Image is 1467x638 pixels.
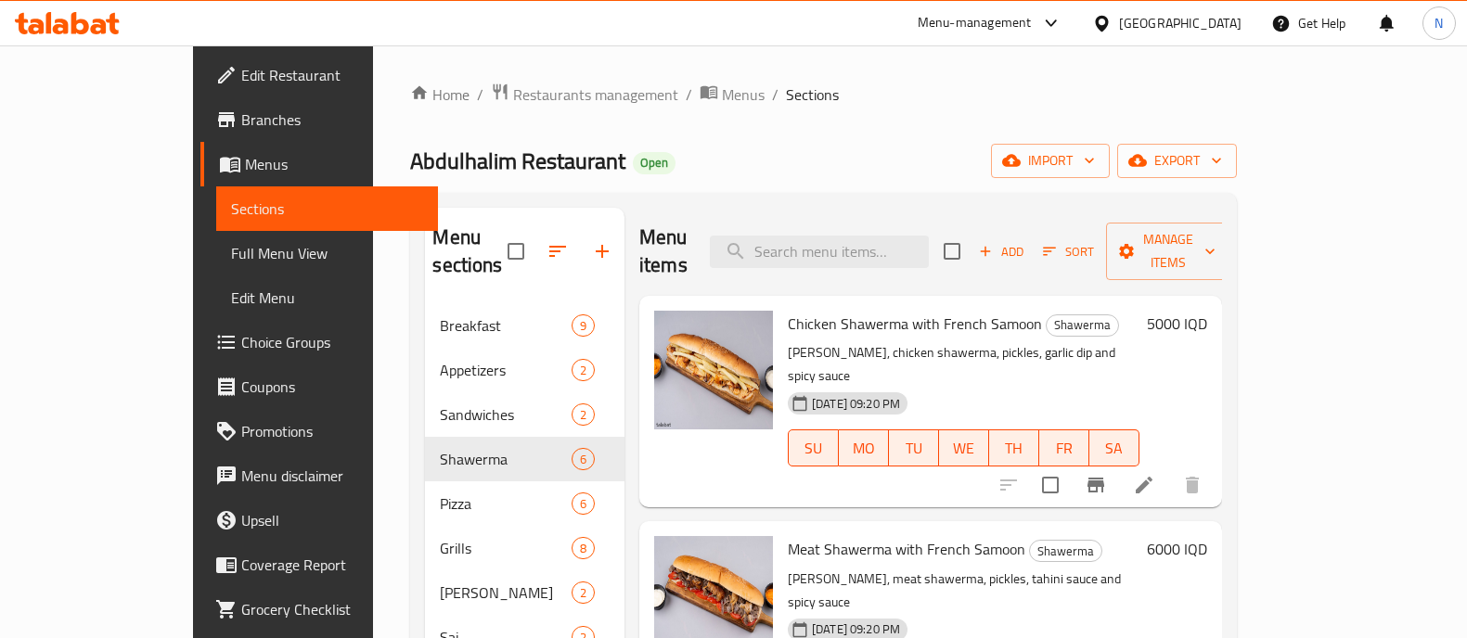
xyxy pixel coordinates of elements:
span: Pizza [440,492,571,515]
li: / [686,83,692,106]
button: SU [788,429,839,466]
a: Upsell [200,498,438,542]
div: Pizza6 [425,481,624,526]
div: [PERSON_NAME]2 [425,570,624,615]
span: Breakfast [440,314,571,337]
span: Menu disclaimer [241,465,423,487]
span: Add [976,241,1026,262]
a: Menus [200,142,438,186]
a: Menus [700,83,765,107]
button: SA [1089,429,1139,466]
div: Sandwiches2 [425,392,624,437]
span: Grocery Checklist [241,598,423,620]
div: Menu-management [918,12,1032,34]
span: TH [997,435,1032,462]
span: Shawerma [440,448,571,470]
span: Shawerma [1030,541,1101,562]
h2: Menu items [639,223,688,279]
a: Sections [216,186,438,231]
span: 2 [573,584,594,602]
div: items [572,581,595,604]
a: Branches [200,97,438,142]
span: MO [846,435,881,462]
button: import [991,144,1110,178]
span: Menus [245,153,423,175]
span: Restaurants management [513,83,678,106]
span: TU [896,435,932,462]
span: Appetizers [440,359,571,381]
a: Edit Menu [216,275,438,320]
span: FR [1047,435,1082,462]
span: Edit Restaurant [241,64,423,86]
span: WE [946,435,982,462]
div: items [572,537,595,559]
div: Shawerma [1029,540,1102,562]
span: Grills [440,537,571,559]
button: delete [1170,463,1215,507]
span: Select section [933,232,972,271]
p: [PERSON_NAME], meat shawerma, pickles, tahini sauce and spicy sauce [788,568,1139,614]
span: Select to update [1031,466,1070,504]
nav: breadcrumb [410,83,1236,107]
h6: 5000 IQD [1147,311,1207,337]
img: Chicken Shawerma with French Samoon [654,311,773,429]
a: Restaurants management [491,83,678,107]
li: / [477,83,483,106]
span: Shawerma [1047,314,1118,336]
span: 6 [573,451,594,468]
button: Add [972,237,1031,266]
span: Coverage Report [241,554,423,576]
span: Upsell [241,509,423,531]
span: Abdulhalim Restaurant [410,140,625,182]
button: WE [939,429,989,466]
span: Chicken Shawerma with French Samoon [788,310,1042,338]
div: items [572,492,595,515]
span: Sort [1043,241,1094,262]
span: Branches [241,108,423,131]
span: Choice Groups [241,331,423,353]
span: [DATE] 09:20 PM [804,395,907,413]
span: N [1435,13,1443,33]
a: Menu disclaimer [200,453,438,498]
button: FR [1039,429,1089,466]
span: Menus [722,83,765,106]
div: Grills8 [425,526,624,570]
button: export [1117,144,1237,178]
span: 2 [573,362,594,379]
span: Edit Menu [231,287,423,309]
span: SU [796,435,831,462]
a: Coupons [200,364,438,409]
button: Manage items [1106,223,1230,280]
span: 8 [573,540,594,557]
button: MO [839,429,889,466]
span: [PERSON_NAME] [440,581,571,604]
span: Promotions [241,420,423,442]
p: [PERSON_NAME], chicken shawerma, pickles, garlic dip and spicy sauce [788,341,1139,388]
div: Breakfast9 [425,303,624,348]
span: Sections [786,83,839,106]
div: Shawerma [1046,314,1119,337]
input: search [710,236,929,268]
span: Manage items [1121,228,1216,274]
div: Open [633,152,676,174]
a: Promotions [200,409,438,453]
h2: Menu sections [432,223,508,279]
a: Home [410,83,470,106]
div: [GEOGRAPHIC_DATA] [1119,13,1242,33]
span: import [1006,149,1095,172]
span: Full Menu View [231,242,423,264]
span: Open [633,155,676,171]
button: TU [889,429,939,466]
span: Sections [231,198,423,220]
button: TH [989,429,1039,466]
span: export [1132,149,1222,172]
a: Coverage Report [200,542,438,587]
span: 6 [573,495,594,513]
span: SA [1097,435,1132,462]
span: Add item [972,237,1031,266]
span: 9 [573,317,594,335]
div: Appetizers2 [425,348,624,392]
a: Choice Groups [200,320,438,364]
span: [DATE] 09:20 PM [804,620,907,638]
